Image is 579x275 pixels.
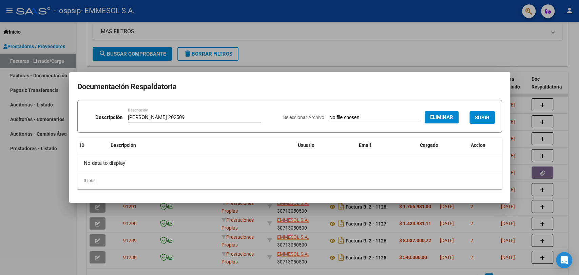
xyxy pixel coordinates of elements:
[108,138,295,153] datatable-header-cell: Descripción
[111,142,136,148] span: Descripción
[468,138,502,153] datatable-header-cell: Accion
[95,114,122,121] p: Descripción
[430,114,453,120] span: Eliminar
[556,252,572,268] div: Open Intercom Messenger
[80,142,84,148] span: ID
[425,111,459,123] button: Eliminar
[420,142,438,148] span: Cargado
[298,142,314,148] span: Usuario
[295,138,356,153] datatable-header-cell: Usuario
[359,142,371,148] span: Email
[77,155,502,172] div: No data to display
[356,138,417,153] datatable-header-cell: Email
[417,138,468,153] datatable-header-cell: Cargado
[77,80,502,93] h2: Documentación Respaldatoria
[469,111,495,124] button: SUBIR
[283,115,324,120] span: Seleccionar Archivo
[77,138,108,153] datatable-header-cell: ID
[475,115,489,121] span: SUBIR
[471,142,485,148] span: Accion
[77,172,502,189] div: 0 total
